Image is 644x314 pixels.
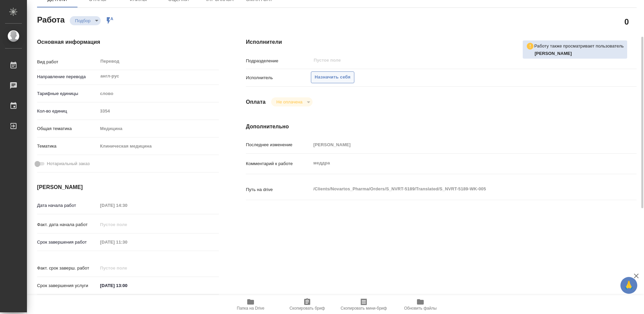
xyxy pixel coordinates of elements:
[335,295,392,314] button: Скопировать мини-бриф
[623,278,635,292] span: 🙏
[37,282,98,289] p: Срок завершения услуги
[37,108,98,115] p: Кол-во единиц
[246,160,311,167] p: Комментарий к работе
[98,88,219,99] div: слово
[313,56,588,64] input: Пустое поле
[246,123,637,131] h4: Дополнительно
[98,106,219,116] input: Пустое поле
[98,123,219,134] div: Медицина
[98,237,157,247] input: Пустое поле
[535,50,624,57] p: Горшкова Валентина
[341,306,387,311] span: Скопировать мини-бриф
[37,90,98,97] p: Тарифные единицы
[404,306,437,311] span: Обновить файлы
[98,200,157,210] input: Пустое поле
[37,202,98,209] p: Дата начала работ
[271,97,313,106] div: Подбор
[37,38,219,46] h4: Основная информация
[37,13,65,25] h2: Работа
[37,59,98,65] p: Вид работ
[246,58,311,64] p: Подразделение
[535,51,572,56] b: [PERSON_NAME]
[70,16,101,25] div: Подбор
[279,295,335,314] button: Скопировать бриф
[37,183,219,191] h4: [PERSON_NAME]
[275,99,304,105] button: Не оплачена
[98,140,219,152] div: Клиническая медицина
[98,281,157,290] input: ✎ Введи что-нибудь
[37,73,98,80] p: Направление перевода
[624,16,629,27] h2: 0
[246,38,637,46] h4: Исполнители
[98,220,157,229] input: Пустое поле
[620,277,637,294] button: 🙏
[37,125,98,132] p: Общая тематика
[37,265,98,272] p: Факт. срок заверш. работ
[311,140,604,150] input: Пустое поле
[37,143,98,150] p: Тематика
[311,157,604,169] textarea: меддра
[534,43,624,50] p: Работу также просматривает пользователь
[237,306,264,311] span: Папка на Drive
[246,98,266,106] h4: Оплата
[47,160,90,167] span: Нотариальный заказ
[37,239,98,246] p: Срок завершения работ
[311,71,354,83] button: Назначить себя
[311,183,604,195] textarea: /Clients/Novartos_Pharma/Orders/S_NVRT-5189/Translated/S_NVRT-5189-WK-005
[246,142,311,148] p: Последнее изменение
[73,18,93,24] button: Подбор
[37,221,98,228] p: Факт. дата начала работ
[222,295,279,314] button: Папка на Drive
[289,306,325,311] span: Скопировать бриф
[246,74,311,81] p: Исполнитель
[392,295,449,314] button: Обновить файлы
[246,186,311,193] p: Путь на drive
[315,73,350,81] span: Назначить себя
[98,263,157,273] input: Пустое поле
